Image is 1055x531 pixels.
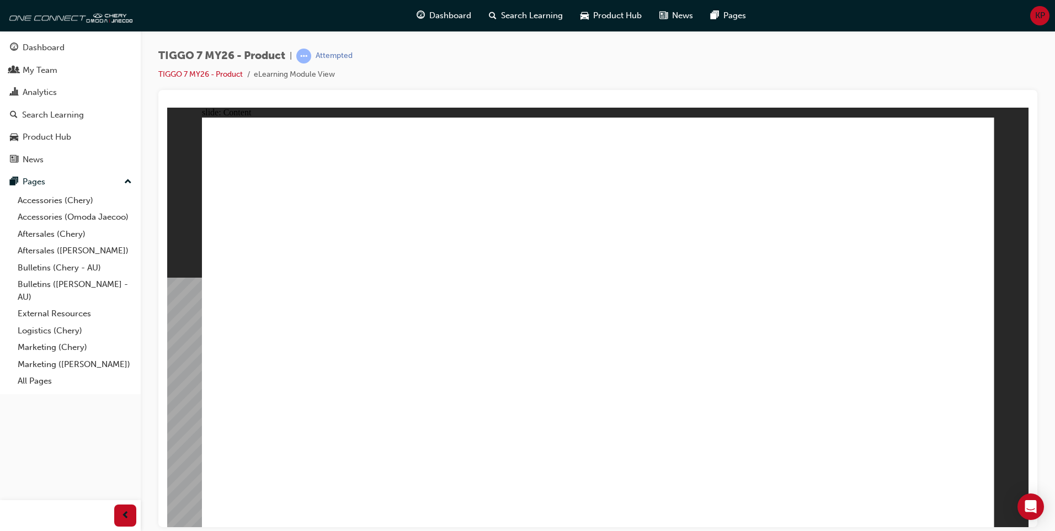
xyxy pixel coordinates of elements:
[429,9,471,22] span: Dashboard
[23,153,44,166] div: News
[659,9,668,23] span: news-icon
[296,49,311,63] span: learningRecordVerb_ATTEMPT-icon
[13,276,136,305] a: Bulletins ([PERSON_NAME] - AU)
[672,9,693,22] span: News
[10,66,18,76] span: people-icon
[10,43,18,53] span: guage-icon
[124,175,132,189] span: up-icon
[13,356,136,373] a: Marketing ([PERSON_NAME])
[572,4,651,27] a: car-iconProduct Hub
[23,176,45,188] div: Pages
[10,88,18,98] span: chart-icon
[23,131,71,144] div: Product Hub
[121,509,130,523] span: prev-icon
[316,51,353,61] div: Attempted
[22,109,84,121] div: Search Learning
[702,4,755,27] a: pages-iconPages
[10,177,18,187] span: pages-icon
[158,70,243,79] a: TIGGO 7 MY26 - Product
[1035,9,1045,22] span: KP
[13,373,136,390] a: All Pages
[501,9,563,22] span: Search Learning
[711,9,719,23] span: pages-icon
[254,68,335,81] li: eLearning Module View
[1017,493,1044,520] div: Open Intercom Messenger
[408,4,480,27] a: guage-iconDashboard
[23,41,65,54] div: Dashboard
[480,4,572,27] a: search-iconSearch Learning
[4,105,136,125] a: Search Learning
[10,132,18,142] span: car-icon
[13,305,136,322] a: External Resources
[23,64,57,77] div: My Team
[4,172,136,192] button: Pages
[13,339,136,356] a: Marketing (Chery)
[4,38,136,58] a: Dashboard
[158,50,285,62] span: TIGGO 7 MY26 - Product
[13,209,136,226] a: Accessories (Omoda Jaecoo)
[23,86,57,99] div: Analytics
[580,9,589,23] span: car-icon
[13,226,136,243] a: Aftersales (Chery)
[723,9,746,22] span: Pages
[4,35,136,172] button: DashboardMy TeamAnalyticsSearch LearningProduct HubNews
[6,4,132,26] img: oneconnect
[4,150,136,170] a: News
[593,9,642,22] span: Product Hub
[13,322,136,339] a: Logistics (Chery)
[10,155,18,165] span: news-icon
[4,127,136,147] a: Product Hub
[290,50,292,62] span: |
[13,242,136,259] a: Aftersales ([PERSON_NAME])
[4,82,136,103] a: Analytics
[1030,6,1049,25] button: KP
[13,192,136,209] a: Accessories (Chery)
[10,110,18,120] span: search-icon
[651,4,702,27] a: news-iconNews
[417,9,425,23] span: guage-icon
[4,60,136,81] a: My Team
[13,259,136,277] a: Bulletins (Chery - AU)
[489,9,497,23] span: search-icon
